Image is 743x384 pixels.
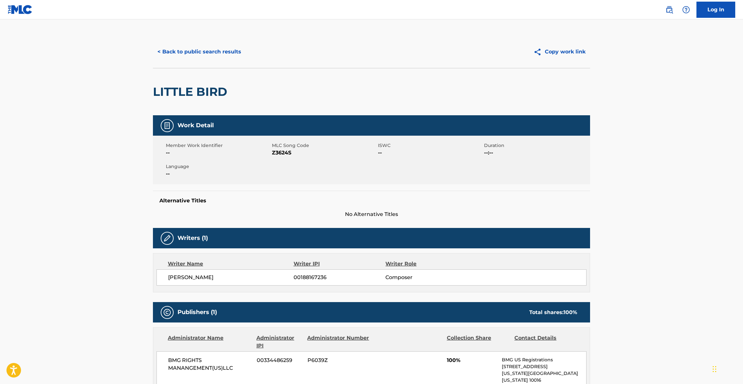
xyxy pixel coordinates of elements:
span: Language [166,163,270,170]
h2: LITTLE BIRD [153,85,231,99]
div: Administrator IPI [256,334,302,350]
p: [US_STATE][GEOGRAPHIC_DATA][US_STATE] 10016 [502,370,586,384]
div: Administrator Number [307,334,370,350]
span: --:-- [484,149,588,157]
span: 00188167236 [294,274,385,281]
p: [STREET_ADDRESS] [502,363,586,370]
div: Total shares: [529,309,577,316]
p: BMG US Registrations [502,356,586,363]
h5: Publishers (1) [178,309,217,316]
a: Log In [696,2,735,18]
button: < Back to public search results [153,44,246,60]
h5: Alternative Titles [159,198,584,204]
h5: Work Detail [178,122,214,129]
span: ISWC [378,142,482,149]
button: Copy work link [529,44,590,60]
span: [PERSON_NAME] [168,274,294,281]
img: Work Detail [163,122,171,130]
img: Writers [163,234,171,242]
a: Public Search [663,3,676,16]
div: Collection Share [447,334,510,350]
span: MLC Song Code [272,142,376,149]
span: No Alternative Titles [153,210,590,218]
img: Publishers [163,309,171,316]
span: BMG RIGHTS MANANGEMENT(US)LLC [168,356,252,372]
div: Writer Name [168,260,294,268]
span: 100 % [564,309,577,315]
span: -- [378,149,482,157]
span: 00334486259 [257,356,303,364]
span: Member Work Identifier [166,142,270,149]
span: -- [166,170,270,178]
img: MLC Logo [8,5,33,14]
div: Contact Details [514,334,577,350]
div: Drag [713,359,716,379]
span: Duration [484,142,588,149]
span: 100% [447,356,497,364]
div: Help [680,3,693,16]
iframe: Chat Widget [711,353,743,384]
div: Writer Role [385,260,469,268]
span: Composer [385,274,469,281]
div: Writer IPI [294,260,386,268]
img: search [665,6,673,14]
img: Copy work link [533,48,545,56]
span: -- [166,149,270,157]
span: P6039Z [307,356,370,364]
span: Z3624S [272,149,376,157]
img: help [682,6,690,14]
h5: Writers (1) [178,234,208,242]
div: Administrator Name [168,334,252,350]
